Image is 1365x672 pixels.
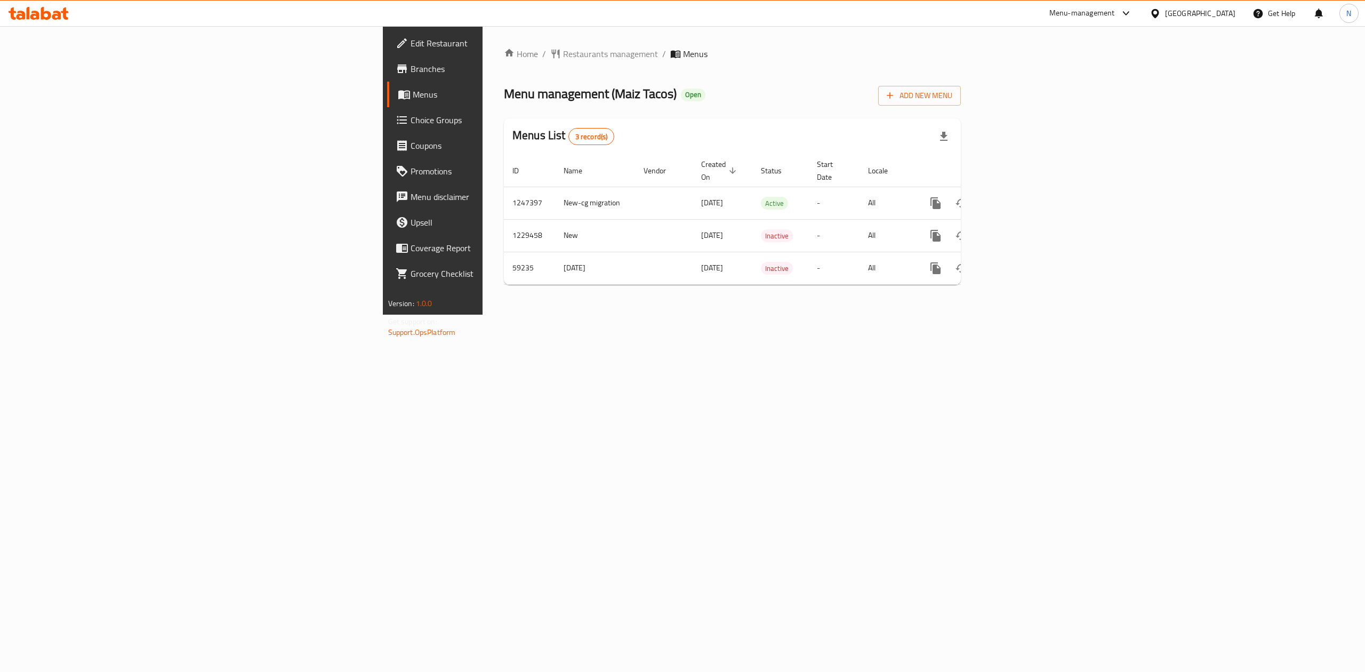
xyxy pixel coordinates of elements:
span: Edit Restaurant [411,37,603,50]
div: [GEOGRAPHIC_DATA] [1165,7,1235,19]
li: / [662,47,666,60]
h2: Menus List [512,127,614,145]
button: more [923,223,949,249]
td: All [860,187,914,219]
span: N [1346,7,1351,19]
div: Inactive [761,229,793,242]
button: more [923,190,949,216]
span: Menus [683,47,708,60]
span: [DATE] [701,196,723,210]
span: 1.0.0 [416,297,432,310]
span: Name [564,164,596,177]
td: - [808,252,860,284]
a: Coupons [387,133,611,158]
span: Version: [388,297,414,310]
a: Promotions [387,158,611,184]
span: Promotions [411,165,603,178]
th: Actions [914,155,1034,187]
span: Add New Menu [887,89,952,102]
span: ID [512,164,533,177]
span: Vendor [644,164,680,177]
td: All [860,219,914,252]
a: Edit Restaurant [387,30,611,56]
div: Export file [931,124,957,149]
td: - [808,219,860,252]
span: Locale [868,164,902,177]
div: Open [681,89,705,101]
span: Created On [701,158,740,183]
a: Choice Groups [387,107,611,133]
td: - [808,187,860,219]
button: Add New Menu [878,86,961,106]
span: Inactive [761,230,793,242]
span: Coverage Report [411,242,603,254]
a: Upsell [387,210,611,235]
span: Grocery Checklist [411,267,603,280]
button: Change Status [949,255,974,281]
table: enhanced table [504,155,1034,285]
span: Choice Groups [411,114,603,126]
span: Get support on: [388,315,437,329]
a: Branches [387,56,611,82]
button: more [923,255,949,281]
td: All [860,252,914,284]
span: Start Date [817,158,847,183]
a: Coverage Report [387,235,611,261]
a: Menus [387,82,611,107]
a: Menu disclaimer [387,184,611,210]
span: Active [761,197,788,210]
span: Status [761,164,796,177]
button: Change Status [949,190,974,216]
span: Menu disclaimer [411,190,603,203]
nav: breadcrumb [504,47,961,60]
a: Support.OpsPlatform [388,325,456,339]
span: Upsell [411,216,603,229]
button: Change Status [949,223,974,249]
div: Total records count [568,128,615,145]
span: Inactive [761,262,793,275]
span: 3 record(s) [569,132,614,142]
span: Coupons [411,139,603,152]
span: [DATE] [701,261,723,275]
span: Branches [411,62,603,75]
span: Menus [413,88,603,101]
a: Grocery Checklist [387,261,611,286]
span: Open [681,90,705,99]
div: Menu-management [1049,7,1115,20]
span: [DATE] [701,228,723,242]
